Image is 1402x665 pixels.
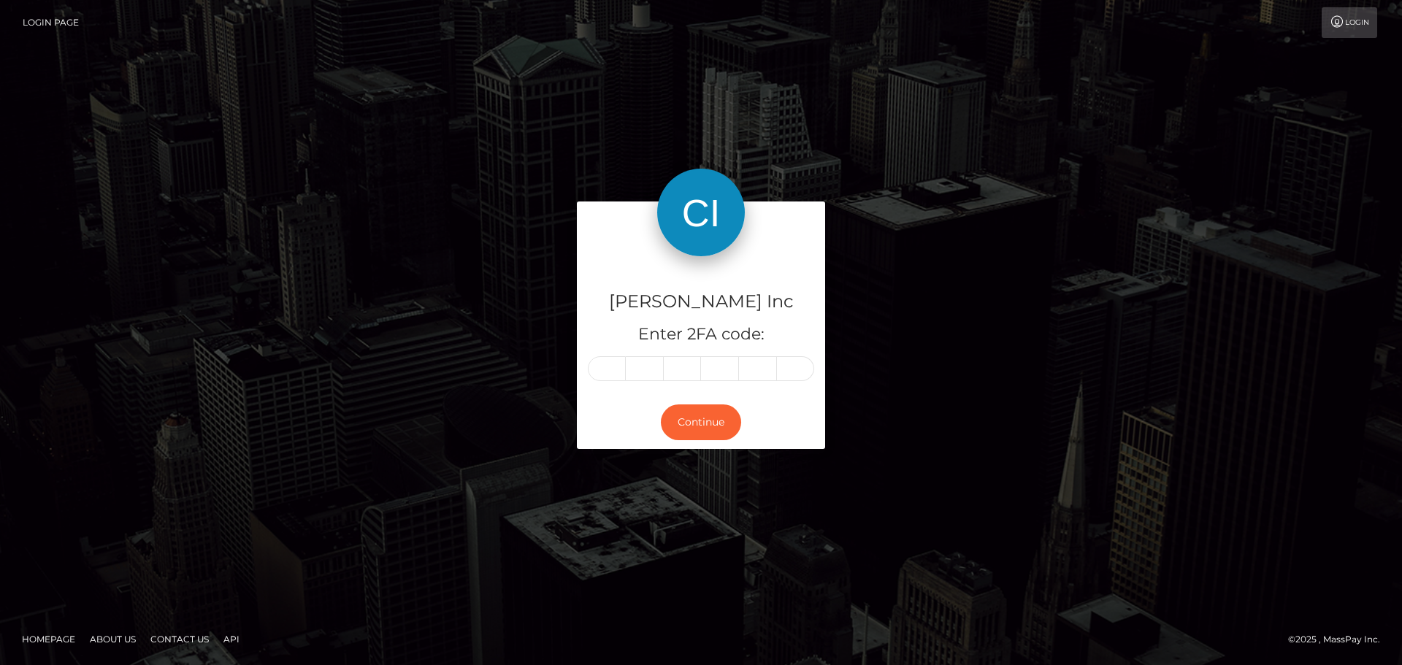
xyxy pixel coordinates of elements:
[16,628,81,650] a: Homepage
[588,323,814,346] h5: Enter 2FA code:
[23,7,79,38] a: Login Page
[1322,7,1377,38] a: Login
[661,404,741,440] button: Continue
[218,628,245,650] a: API
[657,169,745,256] img: Cindy Gallop Inc
[145,628,215,650] a: Contact Us
[1288,631,1391,647] div: © 2025 , MassPay Inc.
[84,628,142,650] a: About Us
[588,289,814,315] h4: [PERSON_NAME] Inc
